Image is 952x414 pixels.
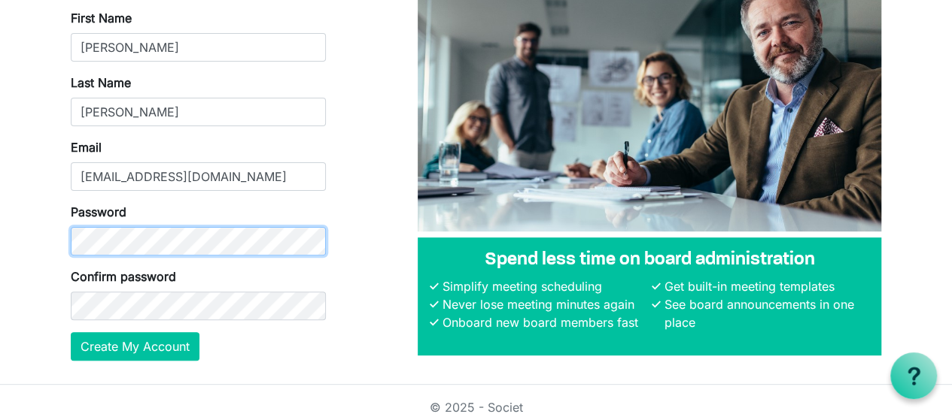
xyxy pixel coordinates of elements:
[430,249,869,271] h4: Spend less time on board administration
[71,203,126,221] label: Password
[660,277,869,295] li: Get built-in meeting templates
[71,332,199,361] button: Create My Account
[71,267,176,286] label: Confirm password
[660,295,869,331] li: See board announcements in one place
[71,74,131,92] label: Last Name
[71,9,132,27] label: First Name
[439,313,648,331] li: Onboard new board members fast
[439,277,648,295] li: Simplify meeting scheduling
[71,138,102,156] label: Email
[439,295,648,313] li: Never lose meeting minutes again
